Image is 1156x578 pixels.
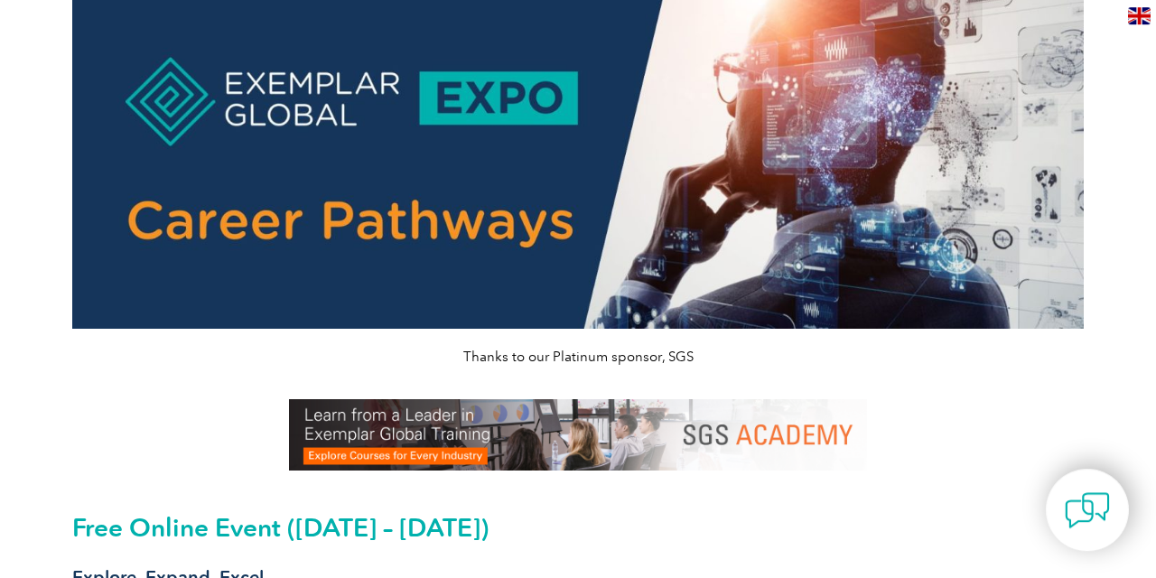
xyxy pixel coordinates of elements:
[72,513,1084,542] h2: Free Online Event ([DATE] – [DATE])
[289,399,867,471] img: SGS
[1065,488,1110,533] img: contact-chat.png
[1128,7,1151,24] img: en
[72,347,1084,367] p: Thanks to our Platinum sponsor, SGS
